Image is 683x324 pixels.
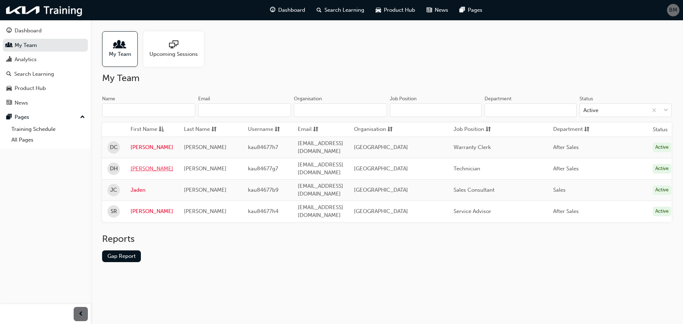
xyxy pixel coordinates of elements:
a: [PERSON_NAME] [131,143,173,152]
span: pages-icon [6,114,12,121]
span: Job Position [454,125,484,134]
a: Jaden [131,186,173,194]
span: search-icon [6,71,11,78]
span: News [435,6,448,14]
span: Sales Consultant [454,187,494,193]
a: Search Learning [3,68,88,81]
div: Department [485,95,512,102]
input: Department [485,103,577,117]
a: Gap Report [102,250,141,262]
span: DH [110,165,118,173]
div: Organisation [294,95,322,102]
a: car-iconProduct Hub [370,3,421,17]
span: [EMAIL_ADDRESS][DOMAIN_NAME] [298,161,343,176]
span: kau84677b9 [248,187,279,193]
input: Organisation [294,103,387,117]
span: After Sales [553,165,579,172]
span: Username [248,125,273,134]
a: news-iconNews [421,3,454,17]
span: car-icon [376,6,381,15]
span: [EMAIL_ADDRESS][DOMAIN_NAME] [298,204,343,219]
button: Job Positionsorting-icon [454,125,493,134]
span: [PERSON_NAME] [184,165,227,172]
span: sorting-icon [486,125,491,134]
input: Job Position [390,103,482,117]
span: First Name [131,125,157,134]
span: prev-icon [78,310,84,319]
span: car-icon [6,85,12,92]
button: First Nameasc-icon [131,125,170,134]
a: Analytics [3,53,88,66]
a: Training Schedule [9,124,88,135]
button: Pages [3,111,88,124]
span: Department [553,125,583,134]
span: news-icon [427,6,432,15]
span: My Team [109,50,131,58]
a: Dashboard [3,24,88,37]
span: [GEOGRAPHIC_DATA] [354,165,408,172]
span: Last Name [184,125,210,134]
a: News [3,96,88,110]
span: Sales [553,187,566,193]
a: All Pages [9,134,88,145]
span: news-icon [6,100,12,106]
button: Last Namesorting-icon [184,125,223,134]
button: Usernamesorting-icon [248,125,287,134]
button: Departmentsorting-icon [553,125,592,134]
span: Pages [468,6,482,14]
div: Search Learning [14,70,54,78]
a: Product Hub [3,82,88,95]
input: Email [198,103,291,117]
span: Service Advisor [454,208,491,214]
div: Status [579,95,593,102]
a: search-iconSearch Learning [311,3,370,17]
span: pages-icon [460,6,465,15]
a: pages-iconPages [454,3,488,17]
span: [GEOGRAPHIC_DATA] [354,208,408,214]
span: Upcoming Sessions [149,50,198,58]
a: guage-iconDashboard [264,3,311,17]
span: Dashboard [278,6,305,14]
span: kau84677h7 [248,144,278,150]
div: Analytics [15,55,37,64]
div: Active [653,164,671,174]
span: SR [111,207,117,216]
a: [PERSON_NAME] [131,207,173,216]
a: [PERSON_NAME] [131,165,173,173]
span: people-icon [115,40,125,50]
th: Status [653,126,668,134]
span: sorting-icon [584,125,589,134]
input: Name [102,103,195,117]
span: [PERSON_NAME] [184,187,227,193]
span: kau84677h4 [248,208,279,214]
span: guage-icon [6,28,12,34]
div: Pages [15,113,29,121]
h2: My Team [102,73,672,84]
span: down-icon [663,106,668,115]
span: people-icon [6,42,12,49]
span: search-icon [317,6,322,15]
span: Search Learning [324,6,364,14]
div: Active [583,106,598,115]
span: sorting-icon [387,125,393,134]
span: Warranty Clerk [454,144,491,150]
img: kia-training [4,3,85,17]
button: DashboardMy TeamAnalyticsSearch LearningProduct HubNews [3,23,88,111]
span: up-icon [80,113,85,122]
div: Active [653,143,671,152]
span: [GEOGRAPHIC_DATA] [354,144,408,150]
span: Email [298,125,312,134]
span: [GEOGRAPHIC_DATA] [354,187,408,193]
span: After Sales [553,208,579,214]
div: Product Hub [15,84,46,92]
span: [PERSON_NAME] [184,208,227,214]
div: News [15,99,28,107]
button: BM [667,4,679,16]
div: Email [198,95,210,102]
span: Technician [454,165,480,172]
span: sorting-icon [313,125,318,134]
span: [PERSON_NAME] [184,144,227,150]
button: Organisationsorting-icon [354,125,393,134]
span: BM [669,6,677,14]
